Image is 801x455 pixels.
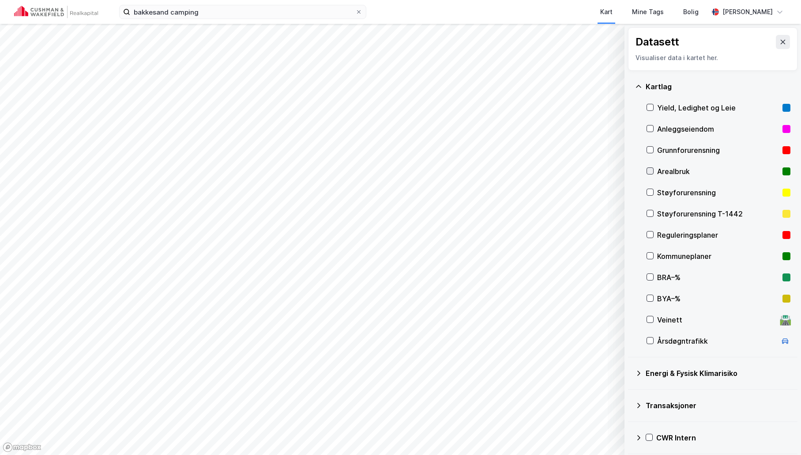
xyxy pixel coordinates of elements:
[657,272,779,283] div: BRA–%
[657,293,779,304] div: BYA–%
[656,432,790,443] div: CWR Intern
[3,442,41,452] a: Mapbox homepage
[779,314,791,326] div: 🛣️
[683,7,699,17] div: Bolig
[646,81,790,92] div: Kartlag
[722,7,773,17] div: [PERSON_NAME]
[657,336,776,346] div: Årsdøgntrafikk
[632,7,664,17] div: Mine Tags
[646,400,790,411] div: Transaksjoner
[657,187,779,198] div: Støyforurensning
[636,35,679,49] div: Datasett
[600,7,613,17] div: Kart
[657,166,779,177] div: Arealbruk
[657,145,779,155] div: Grunnforurensning
[757,413,801,455] iframe: Chat Widget
[130,5,355,19] input: Søk på adresse, matrikkel, gårdeiere, leietakere eller personer
[657,102,779,113] div: Yield, Ledighet og Leie
[14,6,98,18] img: cushman-wakefield-realkapital-logo.202ea83816669bd177139c58696a8fa1.svg
[657,251,779,262] div: Kommuneplaner
[646,368,790,379] div: Energi & Fysisk Klimarisiko
[757,413,801,455] div: Kontrollprogram for chat
[657,315,776,325] div: Veinett
[657,230,779,240] div: Reguleringsplaner
[657,124,779,134] div: Anleggseiendom
[636,53,790,63] div: Visualiser data i kartet her.
[657,209,779,219] div: Støyforurensning T-1442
